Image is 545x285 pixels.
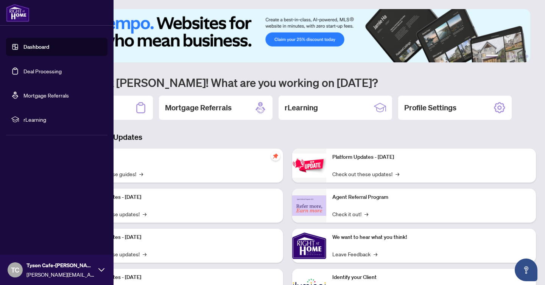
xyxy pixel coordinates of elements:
p: Platform Updates - [DATE] [332,153,530,161]
img: We want to hear what you think! [292,229,326,263]
span: pushpin [271,152,280,161]
p: Platform Updates - [DATE] [79,273,277,282]
button: 4 [513,55,516,58]
p: Identify your Client [332,273,530,282]
span: Tyson Cafe-[PERSON_NAME] [26,261,95,270]
h2: Profile Settings [404,102,456,113]
h2: Mortgage Referrals [165,102,232,113]
a: Leave Feedback→ [332,250,377,258]
p: Self-Help [79,153,277,161]
h3: Brokerage & Industry Updates [39,132,536,142]
p: We want to hear what you think! [332,233,530,242]
span: → [139,170,143,178]
span: → [396,170,399,178]
a: Check out these updates!→ [332,170,399,178]
span: → [364,210,368,218]
p: Platform Updates - [DATE] [79,233,277,242]
button: 2 [501,55,504,58]
button: 6 [525,55,528,58]
span: → [143,250,146,258]
span: → [143,210,146,218]
a: Mortgage Referrals [23,92,69,99]
a: Check it out!→ [332,210,368,218]
span: TC [11,265,19,275]
span: → [374,250,377,258]
p: Agent Referral Program [332,193,530,201]
span: [PERSON_NAME][EMAIL_ADDRESS][DOMAIN_NAME] [26,270,95,279]
img: logo [6,4,30,22]
a: Dashboard [23,43,49,50]
p: Platform Updates - [DATE] [79,193,277,201]
img: Agent Referral Program [292,195,326,216]
button: 3 [507,55,510,58]
h2: rLearning [285,102,318,113]
button: 1 [486,55,498,58]
button: Open asap [515,259,537,281]
h1: Welcome back [PERSON_NAME]! What are you working on [DATE]? [39,75,536,90]
button: 5 [519,55,522,58]
img: Slide 0 [39,9,530,62]
img: Platform Updates - June 23, 2025 [292,153,326,177]
a: Deal Processing [23,68,62,74]
span: rLearning [23,115,102,124]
